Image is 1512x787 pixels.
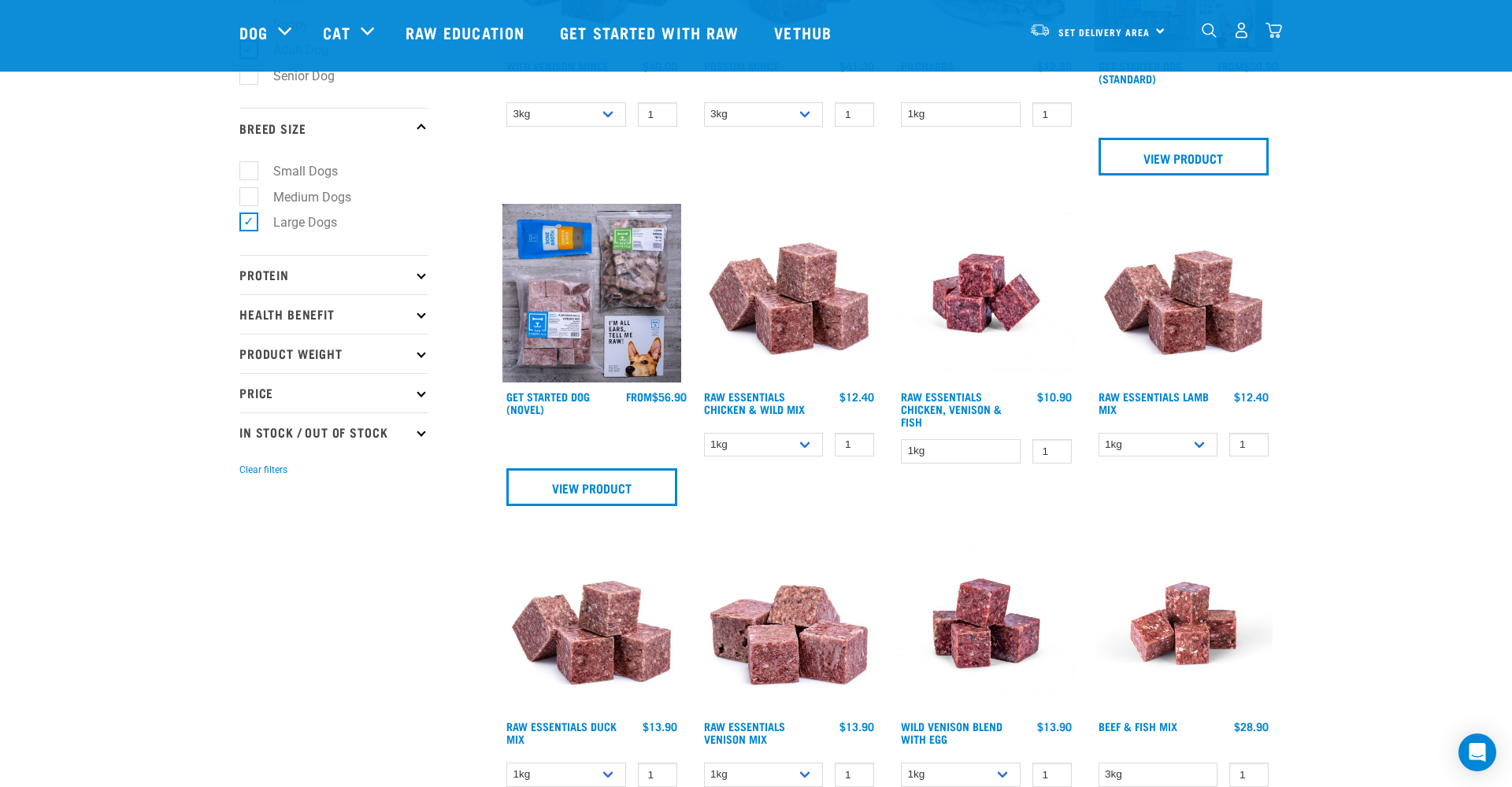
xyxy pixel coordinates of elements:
[626,390,687,403] div: $56.90
[1229,763,1269,787] input: 1
[839,720,874,733] div: $13.90
[897,204,1076,382] img: Chicken Venison mix 1655
[1029,23,1051,37] img: van-moving.png
[704,723,785,741] a: Raw Essentials Venison Mix
[248,187,358,207] label: Medium Dogs
[638,763,677,787] input: 1
[239,373,428,412] p: Price
[704,393,805,412] a: Raw Essentials Chicken & Wild Mix
[1233,22,1250,39] img: user.png
[390,1,544,64] a: Raw Education
[835,102,874,127] input: 1
[1458,733,1496,771] div: Open Intercom Messenger
[1095,534,1273,713] img: Beef Mackerel 1
[502,534,681,713] img: ?1041 RE Lamb Mix 01
[700,204,879,382] img: Pile Of Cubed Chicken Wild Meat Mix
[626,393,652,399] span: FROM
[700,534,879,713] img: 1113 RE Venison Mix 01
[1099,723,1177,729] a: Beef & Fish Mix
[901,393,1002,424] a: Raw Essentials Chicken, Venison & Fish
[1099,393,1209,412] a: Raw Essentials Lamb Mix
[638,102,677,127] input: 1
[544,1,758,64] a: Get started with Raw
[1037,390,1072,403] div: $10.90
[506,723,617,741] a: Raw Essentials Duck Mix
[248,66,341,86] label: Senior Dog
[323,20,350,44] a: Cat
[1058,29,1150,35] span: Set Delivery Area
[1266,22,1282,39] img: home-icon@2x.png
[835,763,874,787] input: 1
[1032,439,1072,464] input: 1
[239,108,428,147] p: Breed Size
[239,412,428,452] p: In Stock / Out Of Stock
[758,1,851,64] a: Vethub
[897,534,1076,713] img: Venison Egg 1616
[239,463,287,477] button: Clear filters
[1234,720,1269,733] div: $28.90
[839,390,874,403] div: $12.40
[1234,390,1269,403] div: $12.40
[502,204,681,382] img: NSP Dog Novel Update
[239,255,428,294] p: Protein
[1032,763,1072,787] input: 1
[248,212,343,232] label: Large Dogs
[835,433,874,457] input: 1
[1037,720,1072,733] div: $13.90
[901,723,1002,741] a: Wild Venison Blend with Egg
[1095,204,1273,382] img: ?1041 RE Lamb Mix 01
[1202,23,1217,38] img: home-icon-1@2x.png
[643,720,677,733] div: $13.90
[1229,433,1269,457] input: 1
[248,161,344,181] label: Small Dogs
[1032,102,1072,127] input: 1
[239,294,428,334] p: Health Benefit
[1099,138,1269,176] a: View Product
[239,20,268,44] a: Dog
[239,334,428,373] p: Product Weight
[506,393,590,412] a: Get Started Dog (Novel)
[506,468,677,506] a: View Product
